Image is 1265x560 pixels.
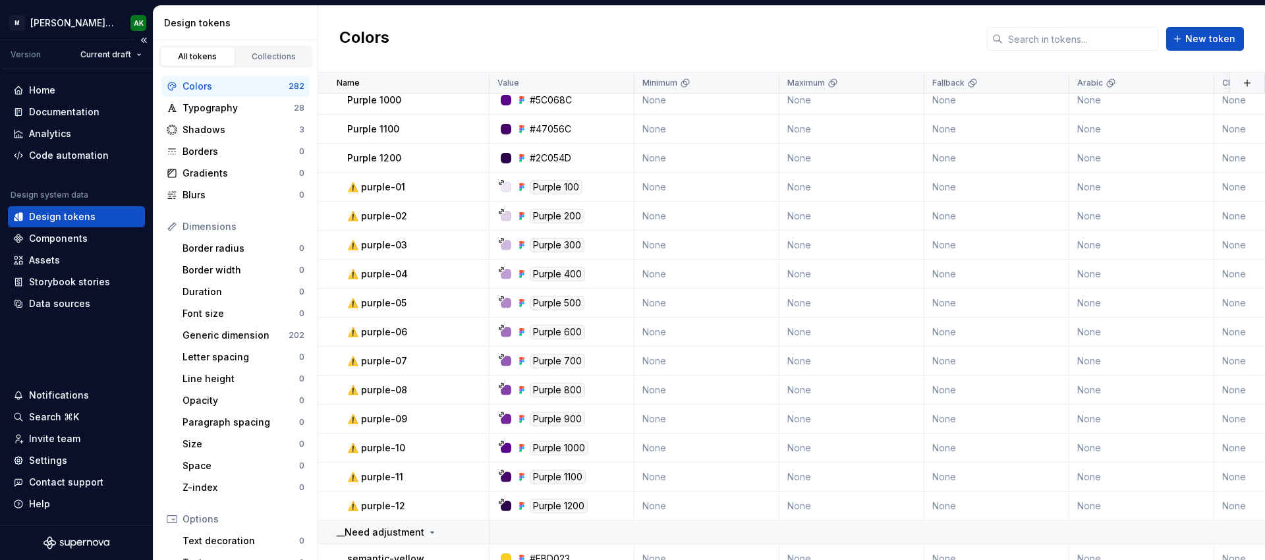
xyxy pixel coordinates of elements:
[924,347,1069,376] td: None
[530,499,588,513] div: Purple 1200
[1166,27,1244,51] button: New token
[11,49,41,60] div: Version
[177,455,310,476] a: Space0
[299,287,304,297] div: 0
[43,536,109,549] svg: Supernova Logo
[183,145,299,158] div: Borders
[924,173,1069,202] td: None
[779,289,924,318] td: None
[177,412,310,433] a: Paragraph spacing0
[530,441,588,455] div: Purple 1000
[932,78,965,88] p: Fallback
[177,238,310,259] a: Border radius0
[634,405,779,434] td: None
[183,350,299,364] div: Letter spacing
[299,190,304,200] div: 0
[3,9,150,37] button: M[PERSON_NAME] Design SystemAK
[497,78,519,88] p: Value
[634,260,779,289] td: None
[183,242,299,255] div: Border radius
[339,27,389,51] h2: Colors
[1069,115,1214,144] td: None
[134,31,153,49] button: Collapse sidebar
[183,437,299,451] div: Size
[530,94,572,107] div: #5C068C
[924,289,1069,318] td: None
[29,275,110,289] div: Storybook stories
[779,347,924,376] td: None
[299,439,304,449] div: 0
[29,105,99,119] div: Documentation
[29,476,103,489] div: Contact support
[161,163,310,184] a: Gradients0
[299,352,304,362] div: 0
[779,260,924,289] td: None
[530,152,571,165] div: #2C054D
[642,78,677,88] p: Minimum
[924,231,1069,260] td: None
[779,376,924,405] td: None
[177,325,310,346] a: Generic dimension202
[1069,231,1214,260] td: None
[634,376,779,405] td: None
[161,119,310,140] a: Shadows3
[8,228,145,249] a: Components
[924,202,1069,231] td: None
[779,491,924,520] td: None
[1069,376,1214,405] td: None
[8,145,145,166] a: Code automation
[924,144,1069,173] td: None
[183,329,289,342] div: Generic dimension
[924,260,1069,289] td: None
[8,428,145,449] a: Invite team
[299,265,304,275] div: 0
[183,123,299,136] div: Shadows
[634,347,779,376] td: None
[634,115,779,144] td: None
[1069,318,1214,347] td: None
[183,188,299,202] div: Blurs
[161,184,310,206] a: Blurs0
[530,180,582,194] div: Purple 100
[8,385,145,406] button: Notifications
[634,434,779,462] td: None
[337,78,360,88] p: Name
[924,318,1069,347] td: None
[347,470,403,484] p: ⚠️ purple-11
[177,368,310,389] a: Line height0
[8,271,145,293] a: Storybook stories
[74,45,148,64] button: Current draft
[8,250,145,271] a: Assets
[634,144,779,173] td: None
[337,526,424,539] p: __Need adjustment
[177,347,310,368] a: Letter spacing0
[634,86,779,115] td: None
[177,434,310,455] a: Size0
[29,84,55,97] div: Home
[530,267,585,281] div: Purple 400
[779,173,924,202] td: None
[924,86,1069,115] td: None
[779,434,924,462] td: None
[530,325,585,339] div: Purple 600
[530,123,571,136] div: #47056C
[779,86,924,115] td: None
[29,454,67,467] div: Settings
[634,462,779,491] td: None
[1069,434,1214,462] td: None
[177,303,310,324] a: Font size0
[1069,347,1214,376] td: None
[183,264,299,277] div: Border width
[183,167,299,180] div: Gradients
[1069,462,1214,491] td: None
[183,394,299,407] div: Opacity
[347,325,407,339] p: ⚠️ purple-06
[29,127,71,140] div: Analytics
[530,354,585,368] div: Purple 700
[1069,173,1214,202] td: None
[183,513,304,526] div: Options
[347,94,401,107] p: Purple 1000
[530,296,584,310] div: Purple 500
[299,536,304,546] div: 0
